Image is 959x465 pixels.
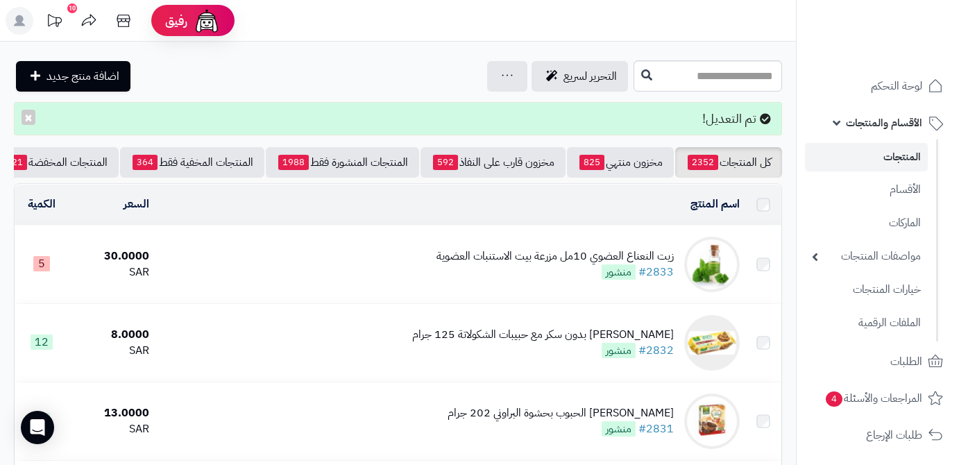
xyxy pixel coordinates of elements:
a: المراجعات والأسئلة4 [805,382,951,415]
a: #2832 [638,342,674,359]
a: الطلبات [805,345,951,378]
a: الماركات [805,208,928,238]
span: منشور [602,421,636,437]
img: جولن بسكويت الحبوب بحشوة البراوني 202 جرام [684,394,740,449]
div: SAR [74,421,150,437]
span: اضافة منتج جديد [46,68,119,85]
a: المنتجات المخفية فقط364 [120,147,264,178]
div: [PERSON_NAME] بدون سكر مع حبيبات الشكولاتة 125 جرام [412,327,674,343]
span: 21 [8,155,27,170]
span: 1988 [278,155,309,170]
a: خيارات المنتجات [805,275,928,305]
a: الملفات الرقمية [805,308,928,338]
a: الأقسام [805,175,928,205]
a: المنتجات المنشورة فقط1988 [266,147,419,178]
a: التحرير لسريع [532,61,628,92]
div: 30.0000 [74,248,150,264]
span: لوحة التحكم [871,76,922,96]
a: اسم المنتج [690,196,740,212]
span: الأقسام والمنتجات [846,113,922,133]
div: تم التعديل! [14,102,782,135]
a: طلبات الإرجاع [805,418,951,452]
span: 2352 [688,155,718,170]
div: [PERSON_NAME] الحبوب بحشوة البراوني 202 جرام [448,405,674,421]
a: مواصفات المنتجات [805,242,928,271]
button: × [22,110,35,125]
div: 13.0000 [74,405,150,421]
span: رفيق [165,12,187,29]
a: المنتجات [805,143,928,171]
div: 8.0000 [74,327,150,343]
img: ai-face.png [193,7,221,35]
span: 12 [31,335,53,350]
span: المراجعات والأسئلة [824,389,922,408]
div: زيت النعناع العضوي 10مل مزرعة بيت الاستنبات العضوية [436,248,674,264]
a: تحديثات المنصة [37,7,71,38]
a: لوحة التحكم [805,69,951,103]
div: SAR [74,343,150,359]
a: السعر [124,196,149,212]
a: كل المنتجات2352 [675,147,782,178]
span: 364 [133,155,158,170]
span: الطلبات [890,352,922,371]
span: طلبات الإرجاع [866,425,922,445]
span: منشور [602,264,636,280]
span: التحرير لسريع [563,68,617,85]
span: 4 [826,391,842,407]
img: جولن زيرو كوكيز بدون سكر مع حبيبات الشكولاتة 125 جرام [684,315,740,371]
a: #2833 [638,264,674,280]
a: مخزون منتهي825 [567,147,674,178]
a: الكمية [28,196,56,212]
div: SAR [74,264,150,280]
img: زيت النعناع العضوي 10مل مزرعة بيت الاستنبات العضوية [684,237,740,292]
span: منشور [602,343,636,358]
div: 10 [67,3,77,13]
a: مخزون قارب على النفاذ592 [421,147,566,178]
span: 5 [33,256,50,271]
span: 592 [433,155,458,170]
a: اضافة منتج جديد [16,61,130,92]
a: #2831 [638,421,674,437]
div: Open Intercom Messenger [21,411,54,444]
span: 825 [579,155,604,170]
